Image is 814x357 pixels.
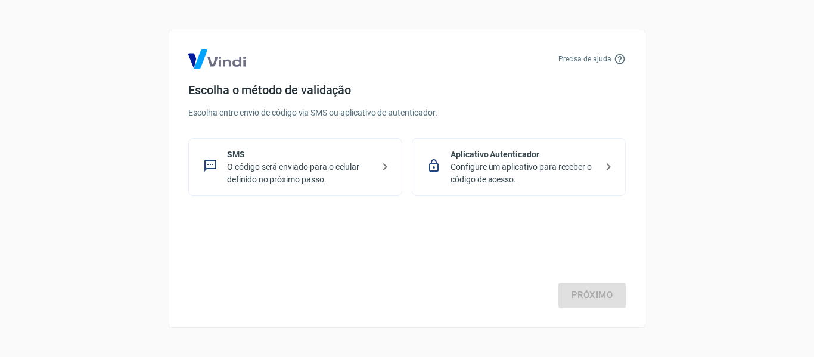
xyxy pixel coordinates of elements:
p: O código será enviado para o celular definido no próximo passo. [227,161,373,186]
div: Aplicativo AutenticadorConfigure um aplicativo para receber o código de acesso. [412,138,626,196]
p: Aplicativo Autenticador [451,148,596,161]
p: Precisa de ajuda [558,54,611,64]
div: SMSO código será enviado para o celular definido no próximo passo. [188,138,402,196]
h4: Escolha o método de validação [188,83,626,97]
p: SMS [227,148,373,161]
img: Logo Vind [188,49,246,69]
p: Escolha entre envio de código via SMS ou aplicativo de autenticador. [188,107,626,119]
p: Configure um aplicativo para receber o código de acesso. [451,161,596,186]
